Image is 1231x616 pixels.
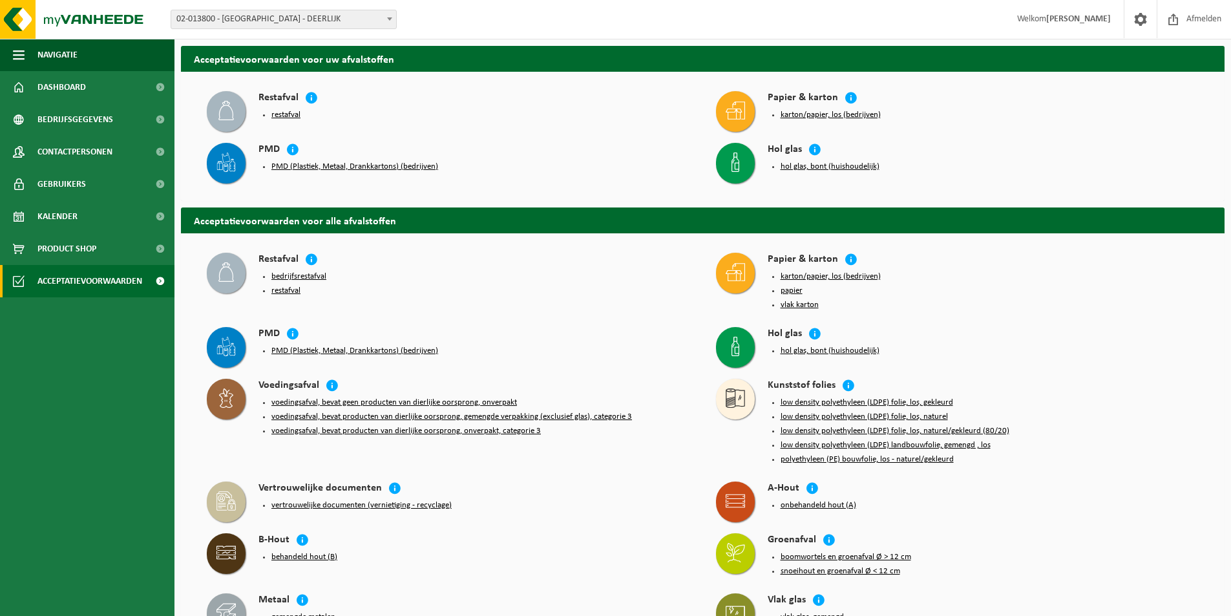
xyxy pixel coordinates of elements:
[768,253,838,268] h4: Papier & karton
[37,136,112,168] span: Contactpersonen
[781,500,856,511] button: onbehandeld hout (A)
[781,286,803,296] button: papier
[271,398,517,408] button: voedingsafval, bevat geen producten van dierlijke oorsprong, onverpakt
[258,482,382,496] h4: Vertrouwelijke documenten
[271,286,300,296] button: restafval
[37,265,142,297] span: Acceptatievoorwaarden
[271,412,632,422] button: voedingsafval, bevat producten van dierlijke oorsprong, gemengde verpakking (exclusief glas), cat...
[37,200,78,233] span: Kalender
[271,110,300,120] button: restafval
[37,71,86,103] span: Dashboard
[171,10,396,28] span: 02-013800 - BLUE WOODS HOTEL - DEERLIJK
[768,327,802,342] h4: Hol glas
[781,346,879,356] button: hol glas, bont (huishoudelijk)
[37,168,86,200] span: Gebruikers
[781,566,900,577] button: snoeihout en groenafval Ø < 12 cm
[768,91,838,106] h4: Papier & karton
[768,482,799,496] h4: A-Hout
[781,271,881,282] button: karton/papier, los (bedrijven)
[781,300,819,310] button: vlak karton
[258,143,280,158] h4: PMD
[781,552,911,562] button: boomwortels en groenafval Ø > 12 cm
[781,440,991,451] button: low density polyethyleen (LDPE) landbouwfolie, gemengd , los
[781,162,879,172] button: hol glas, bont (huishoudelijk)
[271,500,452,511] button: vertrouwelijke documenten (vernietiging - recyclage)
[258,327,280,342] h4: PMD
[271,346,438,356] button: PMD (Plastiek, Metaal, Drankkartons) (bedrijven)
[768,533,816,548] h4: Groenafval
[271,162,438,172] button: PMD (Plastiek, Metaal, Drankkartons) (bedrijven)
[258,253,299,268] h4: Restafval
[768,593,806,608] h4: Vlak glas
[258,533,289,548] h4: B-Hout
[781,454,954,465] button: polyethyleen (PE) bouwfolie, los - naturel/gekleurd
[171,10,397,29] span: 02-013800 - BLUE WOODS HOTEL - DEERLIJK
[271,426,541,436] button: voedingsafval, bevat producten van dierlijke oorsprong, onverpakt, categorie 3
[181,46,1225,71] h2: Acceptatievoorwaarden voor uw afvalstoffen
[258,593,289,608] h4: Metaal
[181,207,1225,233] h2: Acceptatievoorwaarden voor alle afvalstoffen
[37,103,113,136] span: Bedrijfsgegevens
[768,379,836,394] h4: Kunststof folies
[1046,14,1111,24] strong: [PERSON_NAME]
[258,379,319,394] h4: Voedingsafval
[37,39,78,71] span: Navigatie
[37,233,96,265] span: Product Shop
[781,110,881,120] button: karton/papier, los (bedrijven)
[271,552,337,562] button: behandeld hout (B)
[781,412,948,422] button: low density polyethyleen (LDPE) folie, los, naturel
[781,398,953,408] button: low density polyethyleen (LDPE) folie, los, gekleurd
[768,143,802,158] h4: Hol glas
[781,426,1009,436] button: low density polyethyleen (LDPE) folie, los, naturel/gekleurd (80/20)
[258,91,299,106] h4: Restafval
[271,271,326,282] button: bedrijfsrestafval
